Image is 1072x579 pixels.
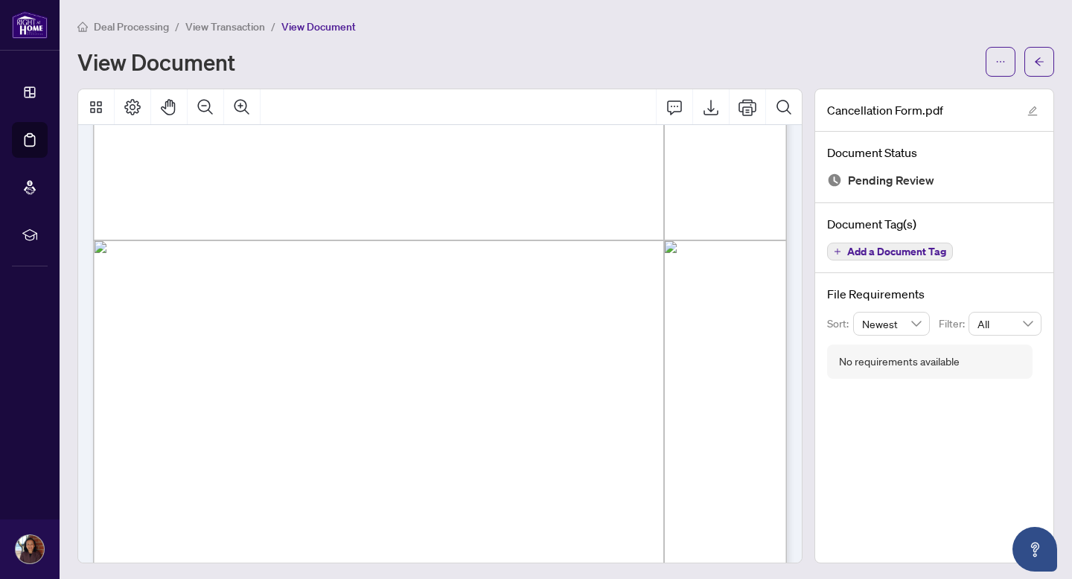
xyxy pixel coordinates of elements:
span: arrow-left [1034,57,1044,67]
li: / [175,18,179,35]
h1: View Document [77,50,235,74]
span: Cancellation Form.pdf [827,101,943,119]
span: View Document [281,20,356,33]
span: Deal Processing [94,20,169,33]
img: Document Status [827,173,842,188]
span: Add a Document Tag [847,246,946,257]
p: Sort: [827,316,853,332]
span: edit [1027,106,1038,116]
button: Add a Document Tag [827,243,953,260]
div: No requirements available [839,354,960,370]
span: Pending Review [848,170,934,191]
span: View Transaction [185,20,265,33]
img: Profile Icon [16,535,44,563]
p: Filter: [939,316,969,332]
img: logo [12,11,48,39]
span: home [77,22,88,32]
span: All [977,313,1033,335]
button: Open asap [1012,527,1057,572]
li: / [271,18,275,35]
h4: Document Status [827,144,1041,161]
span: Newest [862,313,922,335]
span: plus [834,248,841,255]
span: ellipsis [995,57,1006,67]
h4: Document Tag(s) [827,215,1041,233]
h4: File Requirements [827,285,1041,303]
